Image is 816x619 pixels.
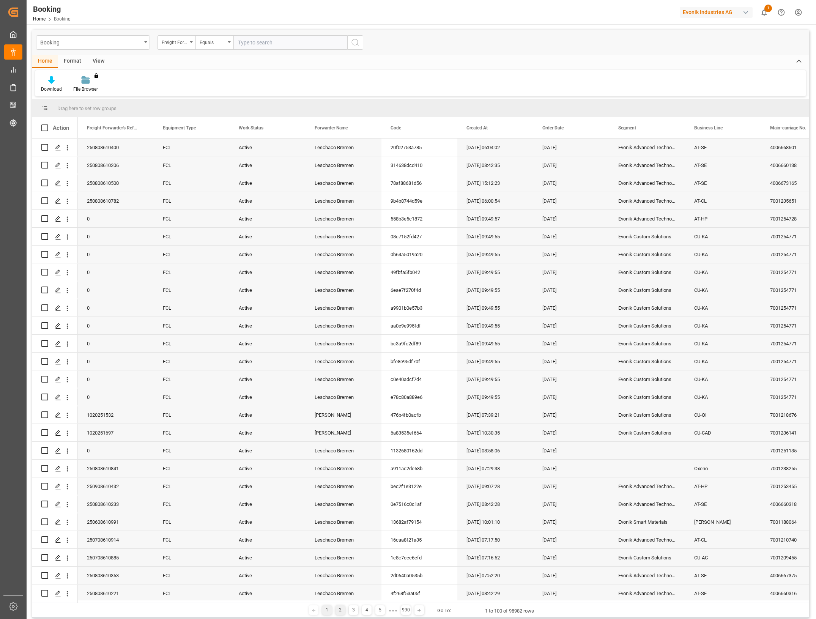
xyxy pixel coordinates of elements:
[685,531,761,548] div: AT-CL
[154,281,230,299] div: FCL
[381,156,457,174] div: 314638dcd410
[381,584,457,602] div: 4f268f53a05f
[154,317,230,334] div: FCL
[78,477,154,495] div: 250908610432
[78,567,154,584] div: 250808610353
[40,37,142,47] div: Booking
[457,406,533,424] div: [DATE] 07:39:21
[533,335,609,352] div: [DATE]
[457,156,533,174] div: [DATE] 08:42:35
[533,477,609,495] div: [DATE]
[381,281,457,299] div: 6eae7f270f4d
[381,567,457,584] div: 2d0640a0535b
[32,495,78,513] div: Press SPACE to select this row.
[230,210,306,227] div: Active
[306,210,381,227] div: Leschaco Bremen
[381,513,457,531] div: 13682af79154
[230,406,306,424] div: Active
[78,299,154,317] div: 0
[87,55,110,68] div: View
[457,549,533,566] div: [DATE] 07:16:52
[680,7,753,18] div: Evonik Industries AG
[685,156,761,174] div: AT-SE
[457,513,533,531] div: [DATE] 10:01:10
[533,210,609,227] div: [DATE]
[306,567,381,584] div: Leschaco Bremen
[609,317,685,334] div: Evonik Custom Solutions
[685,192,761,209] div: AT-CL
[533,370,609,388] div: [DATE]
[533,424,609,441] div: [DATE]
[457,299,533,317] div: [DATE] 09:49:55
[32,228,78,246] div: Press SPACE to select this row.
[306,531,381,548] div: Leschaco Bremen
[230,584,306,602] div: Active
[32,567,78,584] div: Press SPACE to select this row.
[533,584,609,602] div: [DATE]
[609,424,685,441] div: Evonik Custom Solutions
[306,263,381,281] div: Leschaco Bremen
[381,174,457,192] div: 78af88681d56
[230,139,306,156] div: Active
[306,370,381,388] div: Leschaco Bremen
[230,156,306,174] div: Active
[306,477,381,495] div: Leschaco Bremen
[533,317,609,334] div: [DATE]
[306,495,381,513] div: Leschaco Bremen
[200,37,225,46] div: Equals
[195,35,233,50] button: open menu
[609,174,685,192] div: Evonik Advanced Technologies
[457,477,533,495] div: [DATE] 09:07:28
[685,299,761,317] div: CU-KA
[306,156,381,174] div: Leschaco Bremen
[609,406,685,424] div: Evonik Custom Solutions
[381,228,457,245] div: 08c7152fd427
[78,370,154,388] div: 0
[381,424,457,441] div: 6a83535ef664
[154,192,230,209] div: FCL
[457,567,533,584] div: [DATE] 07:52:20
[32,370,78,388] div: Press SPACE to select this row.
[230,281,306,299] div: Active
[457,192,533,209] div: [DATE] 06:00:54
[78,353,154,370] div: 0
[230,228,306,245] div: Active
[685,263,761,281] div: CU-KA
[32,281,78,299] div: Press SPACE to select this row.
[78,424,154,441] div: 1020251697
[609,353,685,370] div: Evonik Custom Solutions
[154,477,230,495] div: FCL
[533,442,609,459] div: [DATE]
[230,317,306,334] div: Active
[78,210,154,227] div: 0
[685,388,761,406] div: CU-KA
[78,281,154,299] div: 0
[32,442,78,460] div: Press SPACE to select this row.
[685,335,761,352] div: CU-KA
[533,281,609,299] div: [DATE]
[609,246,685,263] div: Evonik Custom Solutions
[609,281,685,299] div: Evonik Custom Solutions
[609,210,685,227] div: Evonik Advanced Technologies
[158,35,195,50] button: open menu
[306,353,381,370] div: Leschaco Bremen
[32,317,78,335] div: Press SPACE to select this row.
[381,353,457,370] div: bfe8e95df70f
[78,549,154,566] div: 250708610885
[78,584,154,602] div: 250808610221
[233,35,347,50] input: Type to search
[78,317,154,334] div: 0
[78,531,154,548] div: 250708610914
[381,370,457,388] div: c0e40adcf7d4
[78,246,154,263] div: 0
[78,263,154,281] div: 0
[230,174,306,192] div: Active
[685,228,761,245] div: CU-KA
[154,549,230,566] div: FCL
[347,35,363,50] button: search button
[685,495,761,513] div: AT-SE
[685,513,761,531] div: [PERSON_NAME]
[32,246,78,263] div: Press SPACE to select this row.
[381,549,457,566] div: 1c8c7eee6efd
[381,495,457,513] div: 0e7516c0c1af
